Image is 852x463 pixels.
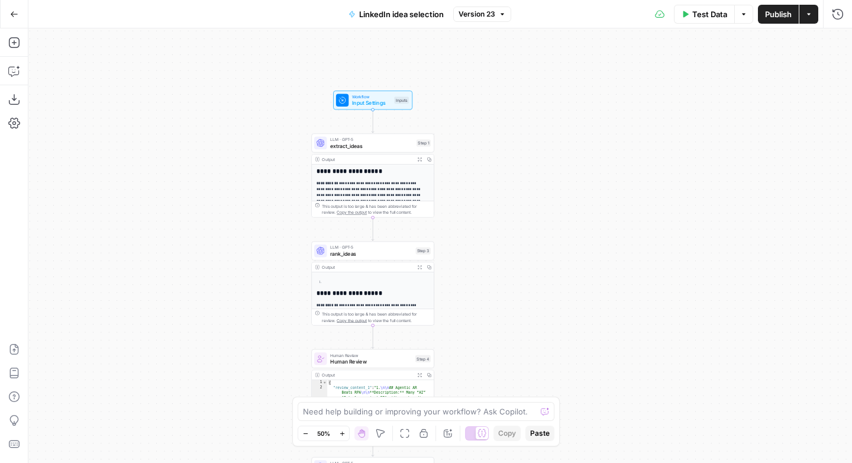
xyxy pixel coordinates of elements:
div: Step 3 [415,247,430,255]
span: LLM · GPT-5 [330,136,414,143]
span: Input Settings [352,99,391,107]
span: Copy [498,428,516,439]
span: rank_ideas [330,250,412,258]
div: Output [322,372,412,378]
span: Copy the output [337,318,367,323]
span: Paste [530,428,550,439]
span: Human Review [330,358,412,365]
div: Step 1 [417,140,431,147]
span: Version 23 [459,9,495,20]
button: Publish [758,5,799,24]
div: WorkflowInput SettingsInputs [311,91,434,110]
div: This output is too large & has been abbreviated for review. to view the full content. [322,311,431,323]
button: Version 23 [453,7,511,22]
div: This output is too large & has been abbreviated for review. to view the full content. [322,203,431,216]
div: Output [322,264,412,271]
div: Inputs [394,97,409,104]
span: Copy the output [337,210,367,215]
g: Edge from step_3 to step_4 [372,326,374,349]
g: Edge from step_1 to step_3 [372,217,374,240]
span: LLM · GPT-5 [330,244,412,250]
span: Human Review [330,352,412,358]
div: Human ReviewHuman ReviewStep 4Output{ "review_content_1":"1.\n\n## Agentic AR Beats RPA\n\n**Desc... [311,349,434,433]
button: Copy [493,426,521,441]
span: Toggle code folding, rows 1 through 3 [322,380,327,385]
g: Edge from start to step_1 [372,110,374,133]
button: Paste [525,426,554,441]
button: LinkedIn idea selection [341,5,451,24]
span: LinkedIn idea selection [359,8,444,20]
span: Publish [765,8,792,20]
div: Step 4 [415,355,431,362]
button: Test Data [674,5,734,24]
div: 1 [312,380,327,385]
span: extract_ideas [330,142,414,150]
span: Test Data [692,8,727,20]
div: Output [322,156,412,163]
g: Edge from step_4 to step_7 [372,433,374,456]
span: 50% [317,429,330,438]
span: Workflow [352,94,391,100]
